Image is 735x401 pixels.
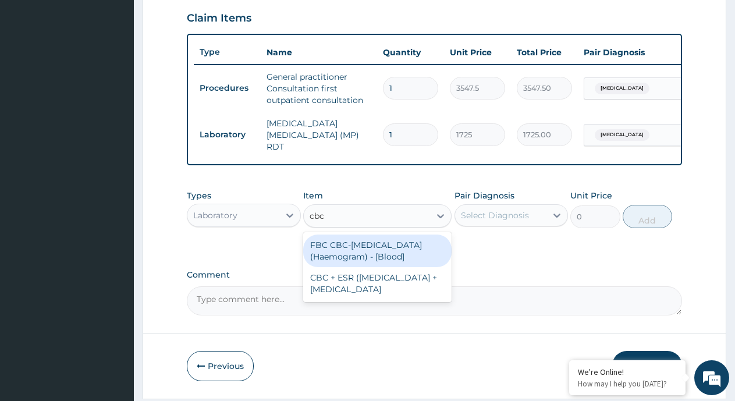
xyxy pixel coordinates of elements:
[187,351,254,381] button: Previous
[444,41,511,64] th: Unit Price
[68,124,161,242] span: We're online!
[570,190,612,201] label: Unit Price
[191,6,219,34] div: Minimize live chat window
[595,83,649,94] span: [MEDICAL_DATA]
[511,41,578,64] th: Total Price
[455,190,514,201] label: Pair Diagnosis
[612,351,682,381] button: Submit
[623,205,672,228] button: Add
[194,124,261,146] td: Laboratory
[595,129,649,141] span: [MEDICAL_DATA]
[193,210,237,221] div: Laboratory
[303,190,323,201] label: Item
[303,235,452,267] div: FBC CBC-[MEDICAL_DATA] (Haemogram) - [Blood]
[187,191,211,201] label: Types
[261,65,377,112] td: General practitioner Consultation first outpatient consultation
[187,270,682,280] label: Comment
[194,77,261,99] td: Procedures
[261,112,377,158] td: [MEDICAL_DATA] [MEDICAL_DATA] (MP) RDT
[187,12,251,25] h3: Claim Items
[377,41,444,64] th: Quantity
[578,379,677,389] p: How may I help you today?
[6,273,222,314] textarea: Type your message and hit 'Enter'
[194,41,261,63] th: Type
[22,58,47,87] img: d_794563401_company_1708531726252_794563401
[61,65,196,80] div: Chat with us now
[578,41,706,64] th: Pair Diagnosis
[461,210,529,221] div: Select Diagnosis
[578,367,677,377] div: We're Online!
[303,267,452,300] div: CBC + ESR ([MEDICAL_DATA] + [MEDICAL_DATA]
[261,41,377,64] th: Name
